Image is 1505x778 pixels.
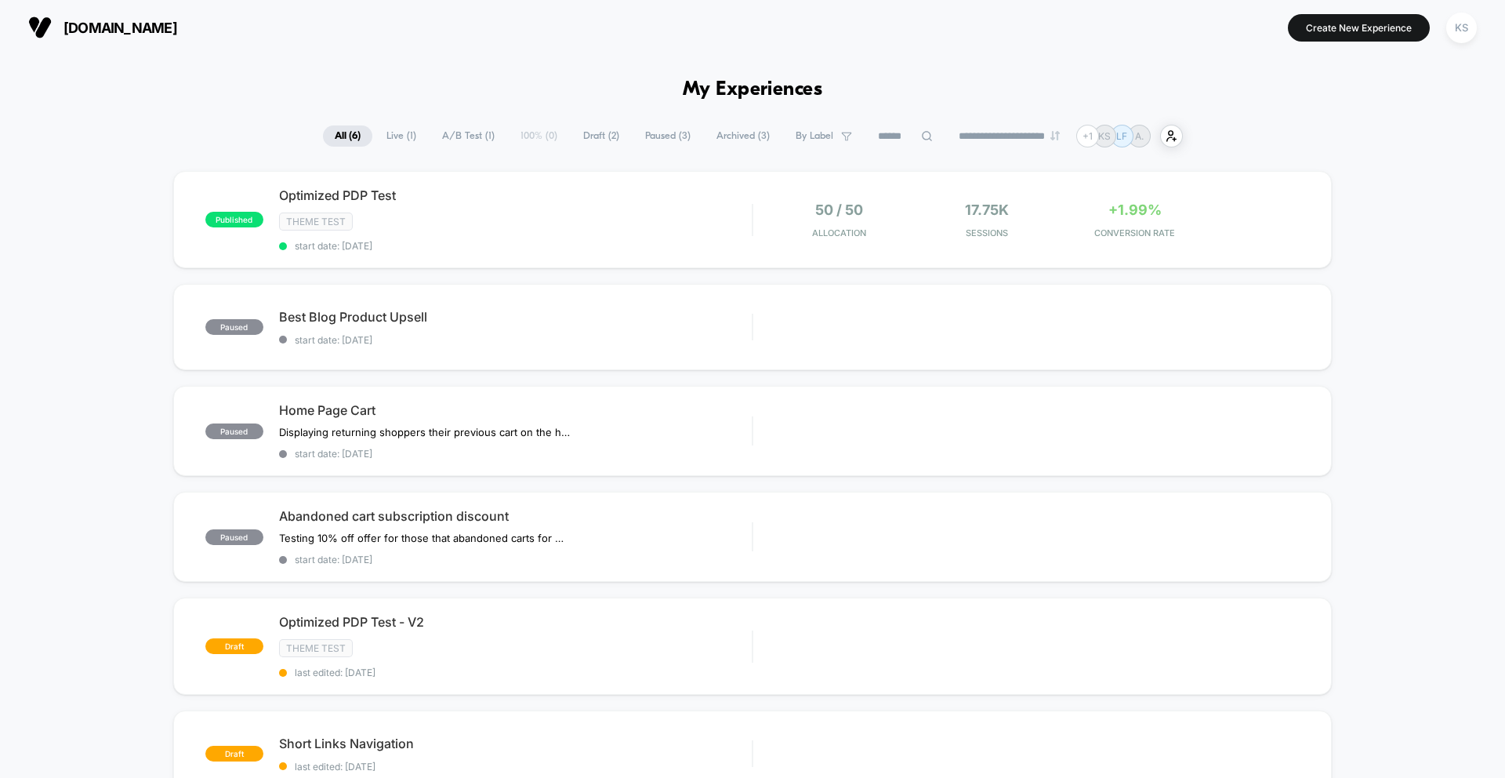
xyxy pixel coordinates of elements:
span: 17.75k [965,202,1009,218]
div: KS [1446,13,1477,43]
span: A/B Test ( 1 ) [430,125,506,147]
span: Home Page Cart [279,402,752,418]
span: Allocation [812,227,866,238]
span: paused [205,319,263,335]
img: Visually logo [28,16,52,39]
span: start date: [DATE] [279,554,752,565]
span: draft [205,746,263,762]
span: last edited: [DATE] [279,761,752,773]
span: Short Links Navigation [279,736,752,751]
button: [DOMAIN_NAME] [24,15,182,40]
span: Testing 10% off offer for those that abandoned carts for melts subscription. [279,532,570,544]
p: LF [1116,130,1127,142]
span: Theme Test [279,639,353,657]
span: last edited: [DATE] [279,667,752,678]
span: Optimized PDP Test - V2 [279,614,752,630]
span: paused [205,424,263,439]
span: Archived ( 3 ) [705,125,782,147]
span: paused [205,529,263,545]
span: Paused ( 3 ) [633,125,702,147]
span: Draft ( 2 ) [571,125,631,147]
h1: My Experiences [683,78,823,101]
span: CONVERSION RATE [1064,227,1205,238]
div: + 1 [1076,125,1099,147]
span: start date: [DATE] [279,334,752,346]
p: A. [1135,130,1144,142]
img: end [1050,131,1060,140]
span: draft [205,638,263,654]
span: start date: [DATE] [279,240,752,252]
button: Create New Experience [1288,14,1430,42]
span: published [205,212,263,227]
button: KS [1442,12,1481,44]
span: All ( 6 ) [323,125,372,147]
span: By Label [796,130,833,142]
span: 50 / 50 [815,202,863,218]
span: Optimized PDP Test [279,187,752,203]
span: Best Blog Product Upsell [279,309,752,325]
span: Abandoned cart subscription discount [279,508,752,524]
span: start date: [DATE] [279,448,752,460]
span: Theme Test [279,213,353,231]
p: KS [1098,130,1111,142]
span: Displaying returning shoppers their previous cart on the home page [279,426,570,438]
span: +1.99% [1108,202,1162,218]
span: Live ( 1 ) [375,125,428,147]
span: [DOMAIN_NAME] [63,20,177,36]
span: Sessions [917,227,1057,238]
